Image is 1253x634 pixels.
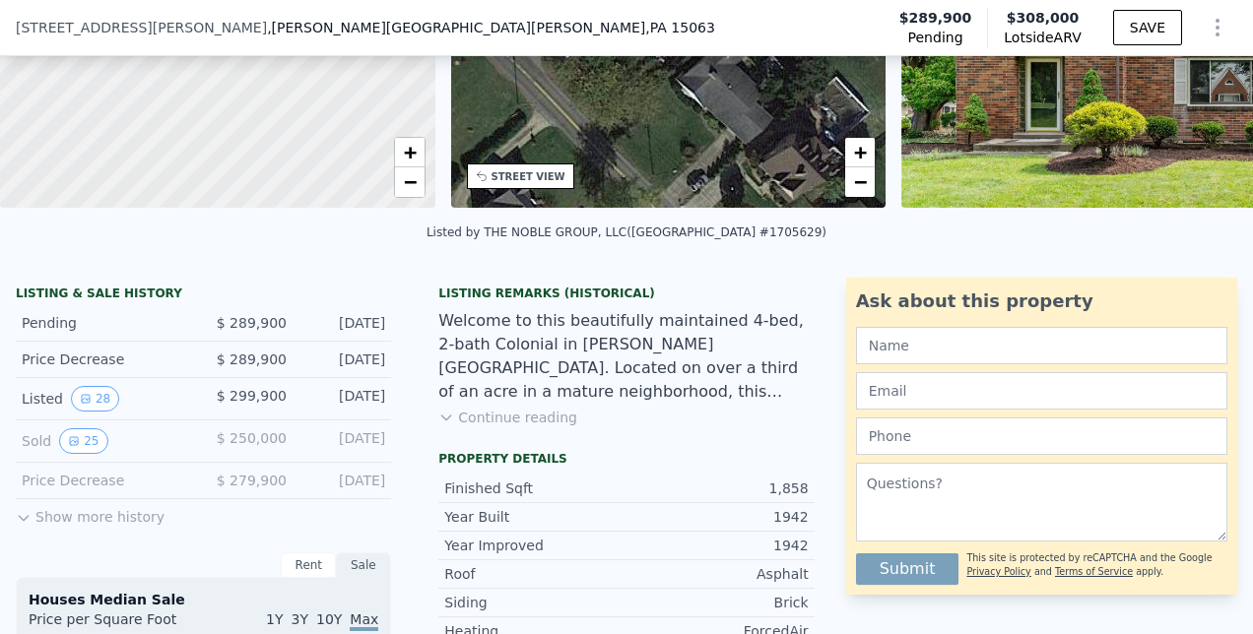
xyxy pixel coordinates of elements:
[302,386,385,412] div: [DATE]
[854,140,867,164] span: +
[856,417,1227,455] input: Phone
[16,499,165,527] button: Show more history
[302,313,385,333] div: [DATE]
[266,611,283,627] span: 1Y
[966,566,1030,577] a: Privacy Policy
[854,169,867,194] span: −
[59,428,107,454] button: View historical data
[444,507,626,527] div: Year Built
[444,478,626,498] div: Finished Sqft
[856,372,1227,410] input: Email
[1198,8,1237,47] button: Show Options
[645,20,715,35] span: , PA 15063
[444,536,626,555] div: Year Improved
[438,451,814,467] div: Property details
[1004,28,1081,47] span: Lotside ARV
[336,552,391,578] div: Sale
[217,473,287,488] span: $ 279,900
[626,478,809,498] div: 1,858
[302,428,385,454] div: [DATE]
[626,507,809,527] div: 1942
[1055,566,1133,577] a: Terms of Service
[267,18,715,37] span: , [PERSON_NAME][GEOGRAPHIC_DATA][PERSON_NAME]
[217,430,287,446] span: $ 250,000
[217,388,287,404] span: $ 299,900
[966,545,1227,585] div: This site is protected by reCAPTCHA and the Google and apply.
[438,408,577,427] button: Continue reading
[1113,10,1182,45] button: SAVE
[281,552,336,578] div: Rent
[626,564,809,584] div: Asphalt
[302,471,385,490] div: [DATE]
[22,313,188,333] div: Pending
[395,167,425,197] a: Zoom out
[217,351,287,367] span: $ 289,900
[856,287,1227,315] div: Ask about this property
[444,593,626,612] div: Siding
[292,611,308,627] span: 3Y
[438,285,814,301] div: Listing Remarks (Historical)
[403,169,416,194] span: −
[856,327,1227,364] input: Name
[845,167,875,197] a: Zoom out
[16,285,391,305] div: LISTING & SALE HISTORY
[908,28,963,47] span: Pending
[438,309,814,404] div: Welcome to this beautifully maintained 4-bed, 2-bath Colonial in [PERSON_NAME][GEOGRAPHIC_DATA]. ...
[22,349,188,369] div: Price Decrease
[22,428,188,454] div: Sold
[492,169,565,184] div: STREET VIEW
[1007,10,1080,26] span: $308,000
[71,386,119,412] button: View historical data
[899,8,972,28] span: $289,900
[350,611,378,631] span: Max
[403,140,416,164] span: +
[22,471,188,490] div: Price Decrease
[395,138,425,167] a: Zoom in
[316,611,342,627] span: 10Y
[626,593,809,612] div: Brick
[302,349,385,369] div: [DATE]
[16,18,267,37] span: [STREET_ADDRESS][PERSON_NAME]
[217,315,287,331] span: $ 289,900
[856,553,959,585] button: Submit
[626,536,809,555] div: 1942
[29,590,378,609] div: Houses Median Sale
[22,386,188,412] div: Listed
[845,138,875,167] a: Zoom in
[444,564,626,584] div: Roof
[427,225,826,239] div: Listed by THE NOBLE GROUP, LLC ([GEOGRAPHIC_DATA] #1705629)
